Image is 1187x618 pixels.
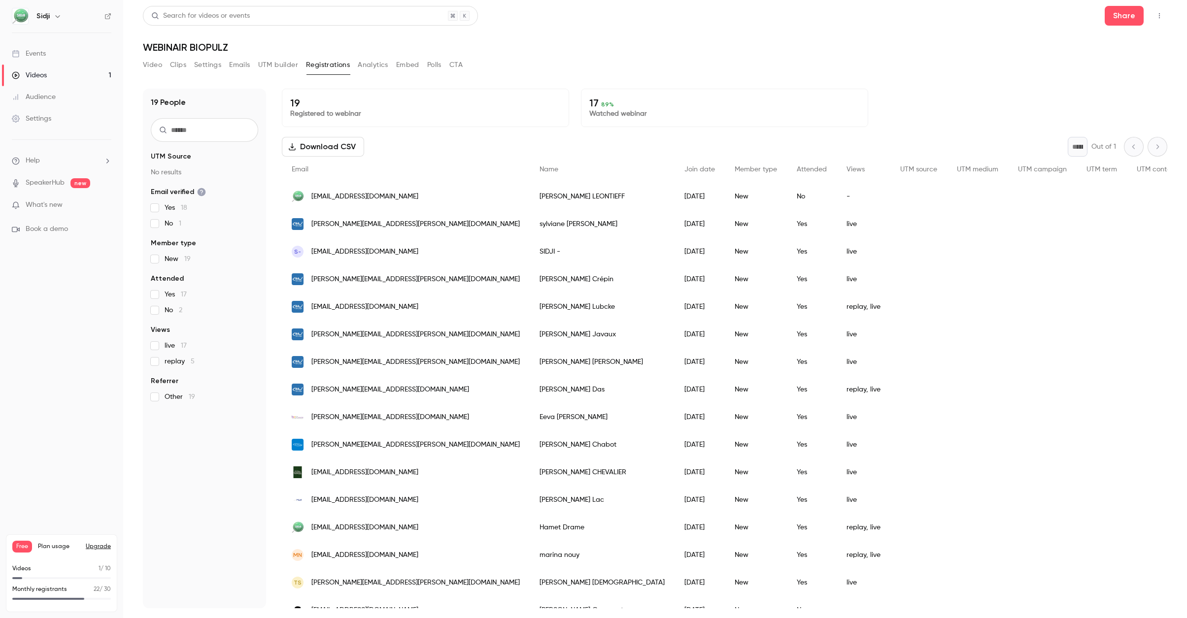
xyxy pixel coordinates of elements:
span: Help [26,156,40,166]
div: Yes [787,541,837,569]
span: Plan usage [38,543,80,551]
span: 22 [94,586,100,592]
div: Eeva [PERSON_NAME] [530,403,675,431]
div: Settings [12,114,51,124]
div: Yes [787,210,837,238]
div: New [725,238,787,265]
span: [PERSON_NAME][EMAIL_ADDRESS][PERSON_NAME][DOMAIN_NAME] [311,578,520,588]
span: Attended [797,166,827,173]
span: [EMAIL_ADDRESS][DOMAIN_NAME] [311,467,418,478]
div: Yes [787,403,837,431]
img: chuliege.be [292,328,304,340]
div: New [725,569,787,596]
div: [DATE] [675,569,725,596]
span: [PERSON_NAME][EMAIL_ADDRESS][PERSON_NAME][DOMAIN_NAME] [311,219,520,229]
div: [DATE] [675,238,725,265]
button: Clips [170,57,186,73]
div: [PERSON_NAME] Lubcke [530,293,675,321]
div: live [837,321,890,348]
span: live [165,341,187,351]
span: TS [294,578,302,587]
span: UTM term [1086,166,1117,173]
button: Top Bar Actions [1152,8,1167,24]
div: New [725,183,787,210]
button: CTA [449,57,463,73]
div: [PERSON_NAME] [PERSON_NAME] [530,348,675,376]
span: UTM content [1137,166,1177,173]
div: live [837,431,890,458]
div: New [725,265,787,293]
div: [PERSON_NAME] Lac [530,486,675,514]
span: Attended [151,274,184,284]
div: [DATE] [675,210,725,238]
div: live [837,210,890,238]
span: [PERSON_NAME][EMAIL_ADDRESS][PERSON_NAME][DOMAIN_NAME] [311,357,520,367]
span: [PERSON_NAME][EMAIL_ADDRESS][DOMAIN_NAME] [311,412,469,423]
div: New [725,486,787,514]
div: New [725,210,787,238]
a: SpeakerHub [26,178,65,188]
div: [DATE] [675,458,725,486]
span: No [165,219,181,228]
div: [DATE] [675,486,725,514]
button: Analytics [358,57,388,73]
img: Sidji [12,8,28,24]
div: New [725,431,787,458]
span: [PERSON_NAME][EMAIL_ADDRESS][DOMAIN_NAME] [311,385,469,395]
div: [DATE] [675,321,725,348]
span: [PERSON_NAME][EMAIL_ADDRESS][PERSON_NAME][DOMAIN_NAME] [311,274,520,285]
span: Views [151,325,170,335]
span: 17 [181,342,187,349]
div: Yes [787,514,837,541]
span: 2 [179,307,182,314]
p: / 30 [94,585,111,594]
span: mn [293,551,302,559]
img: hld.ch [292,494,304,506]
p: Watched webinar [589,109,860,119]
div: Yes [787,321,837,348]
span: [PERSON_NAME][EMAIL_ADDRESS][PERSON_NAME][DOMAIN_NAME] [311,329,520,340]
img: chuliege.be [292,218,304,230]
span: [PERSON_NAME][EMAIL_ADDRESS][PERSON_NAME][DOMAIN_NAME] [311,440,520,450]
div: New [725,541,787,569]
div: Yes [787,348,837,376]
span: No [165,305,182,315]
div: New [725,321,787,348]
span: Member type [151,238,196,248]
div: New [725,376,787,403]
span: replay [165,357,195,366]
span: [EMAIL_ADDRESS][DOMAIN_NAME] [311,192,418,202]
div: live [837,403,890,431]
div: replay, live [837,376,890,403]
span: New [165,254,191,264]
div: [DATE] [675,265,725,293]
img: sanofi.com [292,604,304,616]
span: 19 [184,256,191,262]
div: Yes [787,238,837,265]
span: Views [847,166,865,173]
div: replay, live [837,541,890,569]
p: No results [151,167,258,177]
div: live [837,486,890,514]
span: [EMAIL_ADDRESS][DOMAIN_NAME] [311,605,418,616]
div: sylviane [PERSON_NAME] [530,210,675,238]
div: replay, live [837,514,890,541]
p: Registered to webinar [290,109,561,119]
span: 17 [181,291,187,298]
img: sidji.fr [292,521,304,533]
div: SIDJI - [530,238,675,265]
div: [DATE] [675,431,725,458]
span: What's new [26,200,63,210]
span: Book a demo [26,224,68,234]
div: [DATE] [675,376,725,403]
div: New [725,514,787,541]
div: [PERSON_NAME] Chabot [530,431,675,458]
div: [PERSON_NAME] Javaux [530,321,675,348]
p: Monthly registrants [12,585,67,594]
div: [PERSON_NAME] CHEVALIER [530,458,675,486]
span: UTM source [900,166,937,173]
div: [PERSON_NAME] Crépin [530,265,675,293]
div: live [837,238,890,265]
button: Emails [229,57,250,73]
button: Upgrade [86,543,111,551]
